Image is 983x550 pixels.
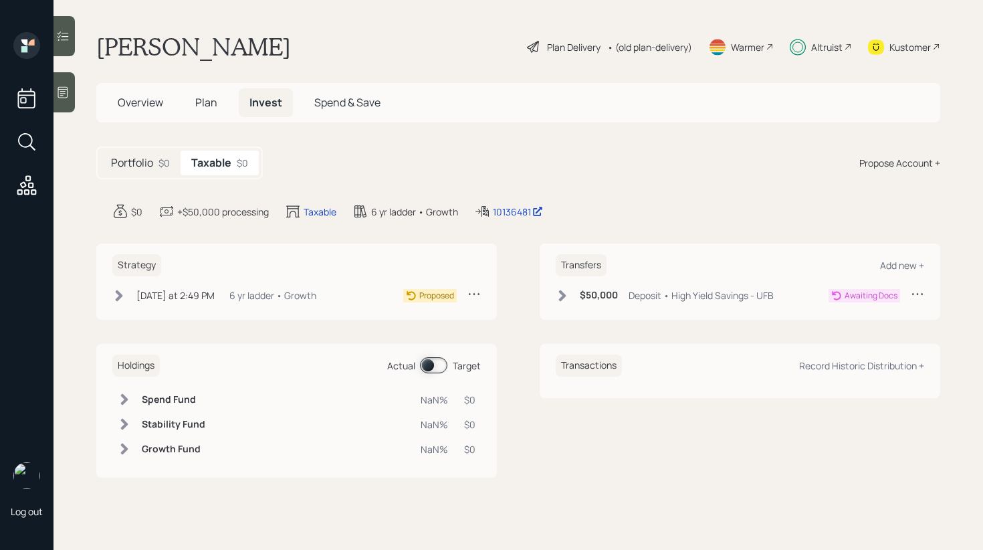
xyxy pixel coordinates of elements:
h6: Spend Fund [142,394,205,405]
h6: Strategy [112,254,161,276]
h5: Taxable [191,157,231,169]
div: Taxable [304,205,336,219]
div: 6 yr ladder • Growth [371,205,458,219]
div: $0 [464,418,475,432]
div: Awaiting Docs [845,290,897,302]
span: Invest [249,95,282,110]
h1: [PERSON_NAME] [96,32,291,62]
h5: Portfolio [111,157,153,169]
div: Propose Account + [859,156,940,170]
h6: Holdings [112,355,160,377]
span: Spend & Save [314,95,380,110]
img: retirable_logo.png [13,462,40,489]
div: Kustomer [889,40,931,54]
h6: Transfers [556,254,607,276]
div: $0 [237,156,248,170]
div: Add new + [880,259,924,272]
div: $0 [131,205,142,219]
div: $0 [464,393,475,407]
div: Actual [387,359,415,373]
h6: $50,000 [580,290,618,301]
div: Warmer [731,40,764,54]
div: Proposed [419,290,454,302]
div: NaN% [421,442,448,456]
div: Log out [11,505,43,518]
div: Target [453,359,481,373]
div: NaN% [421,393,448,407]
h6: Transactions [556,355,622,377]
div: NaN% [421,418,448,432]
div: Plan Delivery [547,40,600,54]
div: Record Historic Distribution + [799,359,924,372]
div: Deposit • High Yield Savings - UFB [629,288,774,302]
div: [DATE] at 2:49 PM [136,288,215,302]
div: Altruist [811,40,843,54]
div: 10136481 [493,205,543,219]
div: $0 [158,156,170,170]
div: • (old plan-delivery) [607,40,692,54]
div: $0 [464,442,475,456]
span: Overview [118,95,163,110]
div: +$50,000 processing [177,205,269,219]
h6: Stability Fund [142,419,205,430]
h6: Growth Fund [142,444,205,455]
div: 6 yr ladder • Growth [229,288,316,302]
span: Plan [195,95,217,110]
